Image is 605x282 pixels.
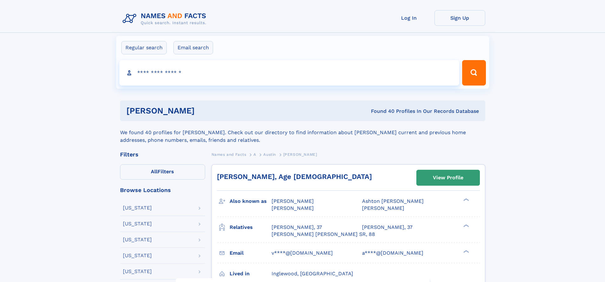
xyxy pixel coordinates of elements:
[123,253,152,258] div: [US_STATE]
[362,198,424,204] span: Ashton [PERSON_NAME]
[123,221,152,226] div: [US_STATE]
[120,164,205,180] label: Filters
[230,268,272,279] h3: Lived in
[283,108,479,115] div: Found 40 Profiles In Our Records Database
[434,10,485,26] a: Sign Up
[120,152,205,157] div: Filters
[462,60,486,86] button: Search Button
[230,248,272,258] h3: Email
[123,269,152,274] div: [US_STATE]
[272,198,314,204] span: [PERSON_NAME]
[283,152,317,157] span: [PERSON_NAME]
[253,152,256,157] span: A
[212,150,246,158] a: Names and Facts
[120,187,205,193] div: Browse Locations
[263,150,276,158] a: Austin
[126,107,283,115] h1: [PERSON_NAME]
[272,224,322,231] a: [PERSON_NAME], 37
[462,198,469,202] div: ❯
[417,170,480,185] a: View Profile
[120,121,485,144] div: We found 40 profiles for [PERSON_NAME]. Check out our directory to find information about [PERSON...
[119,60,460,86] input: search input
[462,249,469,253] div: ❯
[462,224,469,228] div: ❯
[263,152,276,157] span: Austin
[123,237,152,242] div: [US_STATE]
[120,10,212,27] img: Logo Names and Facts
[217,173,372,181] a: [PERSON_NAME], Age [DEMOGRAPHIC_DATA]
[151,169,158,175] span: All
[123,205,152,210] div: [US_STATE]
[362,205,404,211] span: [PERSON_NAME]
[362,224,413,231] a: [PERSON_NAME], 37
[272,231,375,238] a: [PERSON_NAME] [PERSON_NAME] SR, 88
[173,41,213,54] label: Email search
[253,150,256,158] a: A
[272,271,353,277] span: Inglewood, [GEOGRAPHIC_DATA]
[272,205,314,211] span: [PERSON_NAME]
[384,10,434,26] a: Log In
[230,222,272,233] h3: Relatives
[121,41,167,54] label: Regular search
[433,170,463,185] div: View Profile
[230,196,272,207] h3: Also known as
